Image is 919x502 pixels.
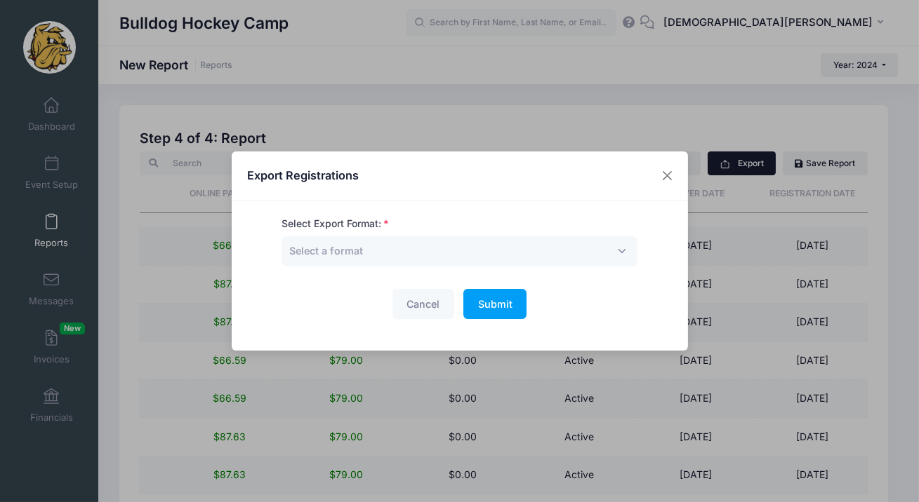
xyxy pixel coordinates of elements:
span: Submit [478,298,513,310]
h4: Export Registrations [247,167,359,184]
span: Select a format [289,245,363,257]
label: Select Export Format: [282,217,389,231]
button: Close [654,163,680,189]
span: Select a format [289,243,363,258]
span: Select a format [282,236,637,266]
button: Cancel [392,289,454,319]
button: Submit [463,289,527,319]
